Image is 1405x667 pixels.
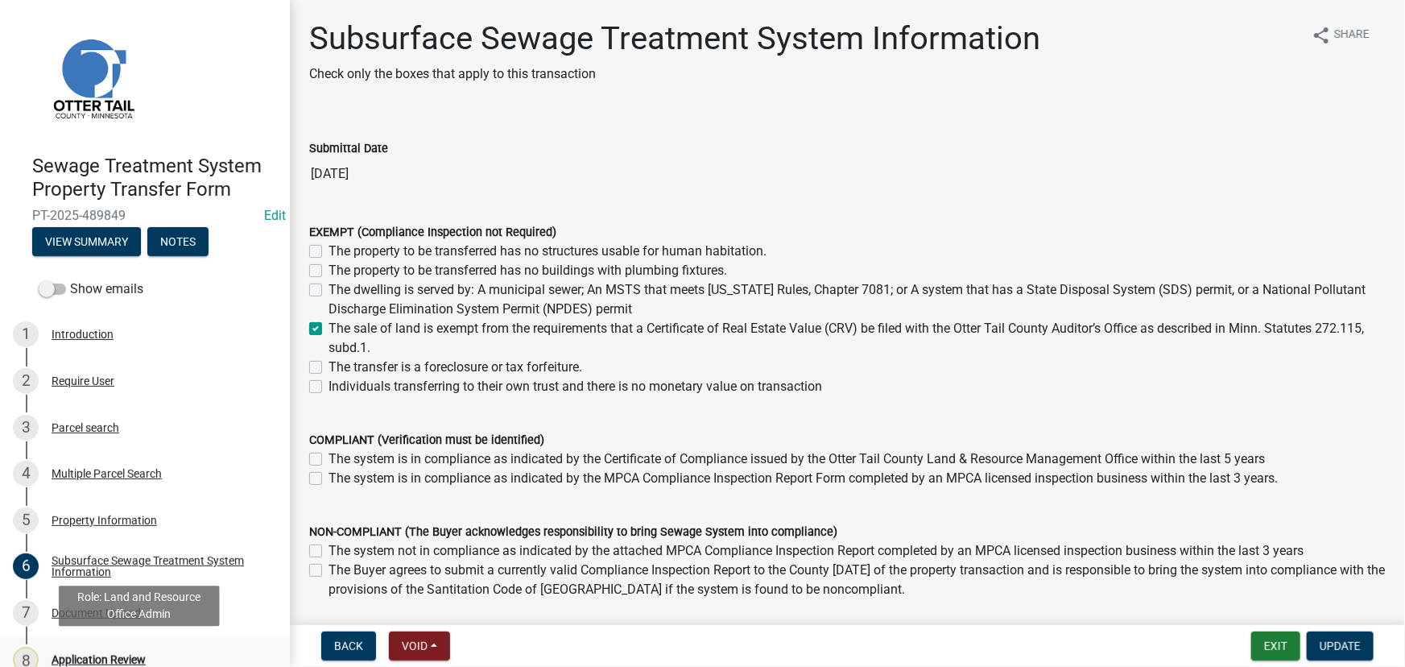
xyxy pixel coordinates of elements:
[52,555,264,578] div: Subsurface Sewage Treatment System Information
[147,236,209,249] wm-modal-confirm: Notes
[32,208,258,223] span: PT-2025-489849
[329,561,1386,599] label: The Buyer agrees to submit a currently valid Compliance Inspection Report to the County [DATE] of...
[329,261,727,280] label: The property to be transferred has no buildings with plumbing fixtures.
[1251,632,1300,661] button: Exit
[52,422,119,433] div: Parcel search
[329,449,1265,469] label: The system is in compliance as indicated by the Certificate of Compliance issued by the Otter Tai...
[264,208,286,223] wm-modal-confirm: Edit Application Number
[329,280,1386,319] label: The dwelling is served by: A municipal sewer; An MSTS that meets [US_STATE] Rules, Chapter 7081; ...
[52,375,114,387] div: Require User
[309,435,544,446] label: COMPLIANT (Verification must be identified)
[1299,19,1382,51] button: shareShare
[52,515,157,526] div: Property Information
[13,600,39,626] div: 7
[329,469,1278,488] label: The system is in compliance as indicated by the MPCA Compliance Inspection Report Form completed ...
[329,358,582,377] label: The transfer is a foreclosure or tax forfeiture.
[264,208,286,223] a: Edit
[389,632,450,661] button: Void
[32,236,141,249] wm-modal-confirm: Summary
[329,242,767,261] label: The property to be transferred has no structures usable for human habitation.
[309,143,388,155] label: Submittal Date
[13,461,39,487] div: 4
[402,640,428,652] span: Void
[309,64,1040,84] p: Check only the boxes that apply to this transaction
[13,553,39,579] div: 6
[13,507,39,533] div: 5
[1320,640,1361,652] span: Update
[32,155,277,201] h4: Sewage Treatment System Property Transfer Form
[334,640,363,652] span: Back
[32,17,153,138] img: Otter Tail County, Minnesota
[329,377,822,396] label: Individuals transferring to their own trust and there is no monetary value on transaction
[52,468,162,479] div: Multiple Parcel Search
[13,368,39,394] div: 2
[52,329,114,340] div: Introduction
[13,415,39,441] div: 3
[309,527,837,538] label: NON-COMPLIANT (The Buyer acknowledges responsibility to bring Sewage System into compliance)
[1307,632,1374,661] button: Update
[1312,26,1331,45] i: share
[52,607,141,619] div: Document Upload
[32,227,141,256] button: View Summary
[59,586,220,626] div: Role: Land and Resource Office Admin
[309,19,1040,58] h1: Subsurface Sewage Treatment System Information
[329,319,1386,358] label: The sale of land is exempt from the requirements that a Certificate of Real Estate Value (CRV) be...
[147,227,209,256] button: Notes
[13,321,39,347] div: 1
[52,654,146,665] div: Application Review
[1334,26,1370,45] span: Share
[321,632,376,661] button: Back
[309,227,556,238] label: EXEMPT (Compliance Inspection not Required)
[329,541,1304,561] label: The system not in compliance as indicated by the attached MPCA Compliance Inspection Report compl...
[39,280,143,299] label: Show emails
